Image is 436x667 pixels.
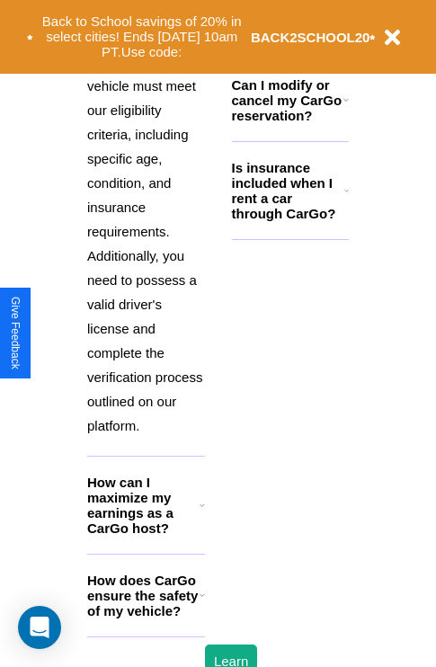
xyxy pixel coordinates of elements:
div: Give Feedback [9,297,22,369]
h3: Can I modify or cancel my CarGo reservation? [232,77,343,123]
h3: Is insurance included when I rent a car through CarGo? [232,160,344,221]
p: To list your car on CarGo, your vehicle must meet our eligibility criteria, including specific ag... [87,25,205,438]
h3: How can I maximize my earnings as a CarGo host? [87,475,200,536]
button: Back to School savings of 20% in select cities! Ends [DATE] 10am PT.Use code: [33,9,251,65]
div: Open Intercom Messenger [18,606,61,649]
h3: How does CarGo ensure the safety of my vehicle? [87,573,200,618]
b: BACK2SCHOOL20 [251,30,370,45]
